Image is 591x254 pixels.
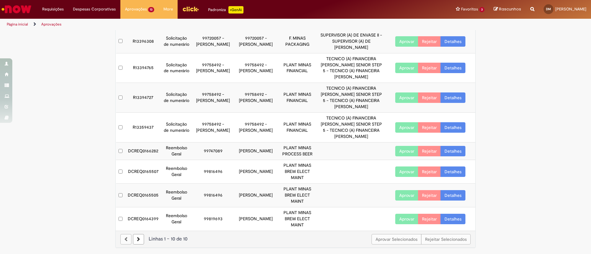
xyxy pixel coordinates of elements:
button: Rejeitar [418,146,441,156]
span: DM [546,7,551,11]
div: Linhas 1 − 10 de 10 [120,236,471,243]
span: Despesas Corporativas [73,6,116,12]
button: Rejeitar [418,214,441,224]
td: TECNICO (A) FINANCEIRA [PERSON_NAME] SENIOR STEP 5 - TECNICO (A) FINANCEIRA [PERSON_NAME] [317,83,385,113]
button: Aprovar [395,214,418,224]
button: Rejeitar [418,63,441,73]
td: 99758492 - [PERSON_NAME] [235,113,277,143]
td: 99720057 - [PERSON_NAME] [235,29,277,53]
td: PLANT MINAS BREW ELECT MAINT [277,160,317,184]
button: Rejeitar [418,166,441,177]
a: Detalhes [440,166,465,177]
td: SUPERVISOR (A) DE ENVASE II - SUPERVISOR (A) DE [PERSON_NAME] [317,29,385,53]
td: PLANT MINAS PROCESS BEER [277,143,317,160]
a: Rascunhos [494,6,521,12]
button: Rejeitar [418,36,441,47]
td: Solicitação de numerário [161,113,192,143]
td: 99816496 [192,160,235,184]
td: [PERSON_NAME] [235,160,277,184]
td: [PERSON_NAME] [235,184,277,207]
a: Detalhes [440,190,465,201]
ul: Trilhas de página [5,19,389,30]
a: Detalhes [440,63,465,73]
span: Favoritos [461,6,478,12]
button: Aprovar [395,166,418,177]
img: ServiceNow [1,3,32,15]
a: Detalhes [440,146,465,156]
a: Detalhes [440,92,465,103]
button: Rejeitar [418,190,441,201]
td: PLANT MINAS FINANCIAL [277,113,317,143]
td: Reembolso Geral [161,160,192,184]
td: DCREQ0165505 [125,184,161,207]
td: Solicitação de numerário [161,29,192,53]
td: PLANT MINAS FINANCIAL [277,53,317,83]
td: R13394727 [125,83,161,113]
td: 99816496 [192,184,235,207]
td: DCREQ0164399 [125,207,161,231]
button: Aprovar [395,122,418,133]
td: 99758492 - [PERSON_NAME] [235,83,277,113]
span: Requisições [42,6,64,12]
td: Reembolso Geral [161,207,192,231]
td: TECNICO (A) FINANCEIRA [PERSON_NAME] SENIOR STEP 5 - TECNICO (A) FINANCEIRA [PERSON_NAME] [317,113,385,143]
td: 99758492 - [PERSON_NAME] [192,53,235,83]
button: Aprovar [395,92,418,103]
button: Rejeitar [418,92,441,103]
td: Reembolso Geral [161,143,192,160]
td: PLANT MINAS FINANCIAL [277,83,317,113]
td: 99747089 [192,143,235,160]
button: Aprovar [395,146,418,156]
span: More [163,6,173,12]
span: 13 [148,7,154,12]
td: 99720057 - [PERSON_NAME] [192,29,235,53]
img: click_logo_yellow_360x200.png [182,4,199,14]
td: R13396308 [125,29,161,53]
button: Aprovar [395,63,418,73]
a: Detalhes [440,122,465,133]
p: +GenAi [228,6,243,14]
a: Aprovações [41,22,62,27]
td: 99819693 [192,207,235,231]
td: Solicitação de numerário [161,53,192,83]
td: Solicitação de numerário [161,83,192,113]
td: 99758492 - [PERSON_NAME] [235,53,277,83]
span: [PERSON_NAME] [555,6,586,12]
td: F. MINAS PACKAGING [277,29,317,53]
td: R13394765 [125,53,161,83]
td: [PERSON_NAME] [235,207,277,231]
td: TECNICO (A) FINANCEIRA [PERSON_NAME] SENIOR STEP 5 - TECNICO (A) FINANCEIRA [PERSON_NAME] [317,53,385,83]
td: DCREQ0166282 [125,143,161,160]
td: DCREQ0165507 [125,160,161,184]
td: R13359437 [125,113,161,143]
div: Padroniza [208,6,243,14]
button: Aprovar [395,36,418,47]
td: 99758492 - [PERSON_NAME] [192,83,235,113]
a: Página inicial [7,22,28,27]
span: 3 [479,7,484,12]
a: Detalhes [440,36,465,47]
span: Aprovações [125,6,147,12]
a: Detalhes [440,214,465,224]
td: PLANT MINAS BREW ELECT MAINT [277,184,317,207]
button: Rejeitar [418,122,441,133]
td: PLANT MINAS BREW ELECT MAINT [277,207,317,231]
td: 99758492 - [PERSON_NAME] [192,113,235,143]
span: Rascunhos [499,6,521,12]
button: Aprovar [395,190,418,201]
td: Reembolso Geral [161,184,192,207]
td: [PERSON_NAME] [235,143,277,160]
